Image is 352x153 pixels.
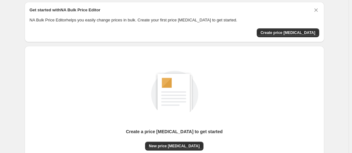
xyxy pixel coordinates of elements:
[313,7,319,13] button: Dismiss card
[149,144,200,149] span: New price [MEDICAL_DATA]
[257,28,319,37] button: Create price change job
[126,128,223,135] p: Create a price [MEDICAL_DATA] to get started
[261,30,315,35] span: Create price [MEDICAL_DATA]
[30,17,319,23] p: NA Bulk Price Editor helps you easily change prices in bulk. Create your first price [MEDICAL_DAT...
[145,142,203,150] button: New price [MEDICAL_DATA]
[30,7,101,13] h2: Get started with NA Bulk Price Editor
